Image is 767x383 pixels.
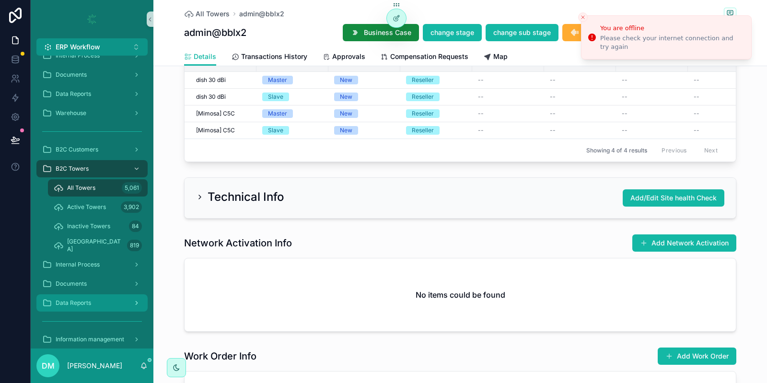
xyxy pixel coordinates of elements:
[268,126,283,135] div: Slave
[340,76,352,84] div: New
[578,12,588,22] button: Close toast
[36,294,148,312] a: Data Reports
[493,52,508,61] span: Map
[129,221,142,232] div: 84
[622,76,628,84] span: --
[196,110,235,117] span: [Mimosa] C5C
[196,9,230,19] span: All Towers
[622,76,682,84] a: --
[36,141,148,158] a: B2C Customers
[412,93,434,101] div: Reseller
[406,76,466,84] a: Reseller
[406,109,466,118] a: Reseller
[493,28,551,37] span: change sub stage
[56,52,100,59] span: Internal Process
[56,90,91,98] span: Data Reports
[586,147,647,154] span: Showing 4 of 4 results
[184,236,292,250] h1: Network Activation Info
[56,109,86,117] span: Warehouse
[694,127,699,134] span: --
[364,28,411,37] span: Business Case
[36,256,148,273] a: Internal Process
[196,76,226,84] span: dish 30 dBi
[67,203,106,211] span: Active Towers
[550,110,556,117] span: --
[694,110,699,117] span: --
[550,93,610,101] a: --
[36,160,148,177] a: B2C Towers
[268,76,287,84] div: Master
[196,93,251,101] a: dish 30 dBi
[184,349,256,363] h1: Work Order Info
[268,93,283,101] div: Slave
[56,336,124,343] span: Information management
[412,109,434,118] div: Reseller
[67,361,122,371] p: [PERSON_NAME]
[196,127,251,134] a: [Mimosa] C5C
[268,109,287,118] div: Master
[334,109,395,118] a: New
[232,48,307,67] a: Transactions History
[412,76,434,84] div: Reseller
[478,127,538,134] a: --
[184,26,246,39] h1: admin@bblx2
[550,76,610,84] a: --
[622,93,682,101] a: --
[550,127,610,134] a: --
[334,76,395,84] a: New
[430,28,474,37] span: change stage
[208,189,284,205] h2: Technical Info
[334,93,395,101] a: New
[562,24,649,41] button: Return to Contract
[550,110,610,117] a: --
[56,42,100,52] span: ERP Workflow
[122,182,142,194] div: 5,061
[623,189,724,207] button: Add/Edit Site health Check
[478,110,484,117] span: --
[550,127,556,134] span: --
[48,198,148,216] a: Active Towers3,902
[36,104,148,122] a: Warehouse
[478,93,484,101] span: --
[694,76,699,84] span: --
[632,234,736,252] button: Add Network Activation
[48,218,148,235] a: Inactive Towers84
[622,110,628,117] span: --
[262,109,323,118] a: Master
[340,126,352,135] div: New
[36,38,148,56] button: Select Button
[48,237,148,254] a: [GEOGRAPHIC_DATA]819
[56,146,98,153] span: B2C Customers
[622,127,628,134] span: --
[127,240,142,251] div: 819
[36,331,148,348] a: Information management
[67,222,110,230] span: Inactive Towers
[332,52,365,61] span: Approvals
[67,238,123,253] span: [GEOGRAPHIC_DATA]
[36,275,148,292] a: Documents
[262,93,323,101] a: Slave
[196,127,235,134] span: [Mimosa] C5C
[406,126,466,135] a: Reseller
[390,52,468,61] span: Compensation Requests
[600,23,744,33] div: You are offline
[36,66,148,83] a: Documents
[184,9,230,19] a: All Towers
[36,85,148,103] a: Data Reports
[31,56,153,348] div: scrollable content
[262,76,323,84] a: Master
[196,93,226,101] span: dish 30 dBi
[486,24,558,41] button: change sub stage
[550,93,556,101] span: --
[239,9,284,19] a: admin@bblx2
[56,71,87,79] span: Documents
[340,93,352,101] div: New
[478,110,538,117] a: --
[478,127,484,134] span: --
[84,12,100,27] img: App logo
[323,48,365,67] a: Approvals
[550,76,556,84] span: --
[121,201,142,213] div: 3,902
